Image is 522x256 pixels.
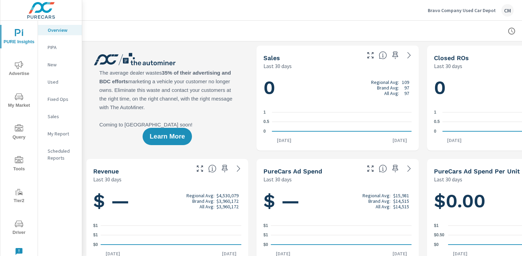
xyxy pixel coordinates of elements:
p: Scheduled Reports [48,148,76,161]
text: $1 [93,223,98,228]
span: Learn More [149,133,185,140]
span: Save this to your personalized report [219,163,230,174]
a: See more details in report [404,163,415,174]
p: [DATE] [272,137,296,144]
p: Bravo Company Used Car Depot [428,7,496,13]
span: Total sales revenue over the selected date range. [Source: This data is sourced from the dealer’s... [208,164,216,173]
text: 0 [434,129,436,134]
text: $1 [434,223,439,228]
div: PIPA [38,42,82,53]
h5: Revenue [93,168,119,175]
span: Tier2 [2,188,36,205]
div: My Report [38,129,82,139]
p: All Avg: [376,204,390,209]
p: Regional Avg: [371,79,399,85]
p: $15,981 [393,193,409,198]
span: Number of vehicles sold by the dealership over the selected date range. [Source: This data is sou... [379,51,387,59]
text: $0.50 [434,233,444,238]
p: Last 30 days [93,175,122,183]
text: 0.5 [434,120,440,124]
p: $4,530,079 [216,193,239,198]
div: Overview [38,25,82,35]
div: Sales [38,111,82,122]
p: Used [48,78,76,85]
h5: PureCars Ad Spend [263,168,322,175]
text: $1 [263,233,268,238]
span: Tools [2,156,36,173]
h1: $ — [263,189,412,213]
text: $0 [263,242,268,247]
p: [DATE] [442,137,466,144]
p: Last 30 days [263,175,292,183]
button: Make Fullscreen [365,163,376,174]
span: Advertise [2,61,36,78]
p: $3,960,172 [216,204,239,209]
div: CM [501,4,514,17]
text: $0 [93,242,98,247]
p: Last 30 days [434,175,462,183]
text: $1 [93,233,98,238]
p: Last 30 days [434,62,462,70]
button: Make Fullscreen [365,50,376,61]
h5: Closed ROs [434,54,469,61]
p: All Avg: [384,91,399,96]
text: 0.5 [263,120,269,124]
div: Used [38,77,82,87]
p: Last 30 days [263,62,292,70]
h1: 0 [263,76,412,99]
span: Driver [2,220,36,237]
h5: Sales [263,54,280,61]
p: Sales [48,113,76,120]
text: 0 [263,129,266,134]
div: Fixed Ops [38,94,82,104]
p: My Report [48,130,76,137]
text: $0 [434,242,439,247]
text: $1 [263,223,268,228]
span: Query [2,124,36,141]
span: Total cost of media for all PureCars channels for the selected dealership group over the selected... [379,164,387,173]
span: Save this to your personalized report [390,163,401,174]
p: $14,515 [393,198,409,204]
h1: $ — [93,189,241,213]
span: My Market [2,93,36,110]
p: PIPA [48,44,76,51]
a: See more details in report [404,50,415,61]
p: Brand Avg: [368,198,390,204]
p: 97 [404,91,409,96]
span: Save this to your personalized report [390,50,401,61]
p: Fixed Ops [48,96,76,103]
button: Make Fullscreen [194,163,205,174]
p: [DATE] [388,137,412,144]
p: $3,960,172 [216,198,239,204]
p: $14,515 [393,204,409,209]
p: Brand Avg: [192,198,214,204]
p: Regional Avg: [186,193,214,198]
div: New [38,59,82,70]
p: New [48,61,76,68]
a: See more details in report [233,163,244,174]
div: Scheduled Reports [38,146,82,163]
text: 1 [263,110,266,115]
p: 97 [404,85,409,91]
p: 109 [402,79,409,85]
button: Learn More [143,128,192,145]
p: All Avg: [200,204,214,209]
p: Brand Avg: [377,85,399,91]
p: Overview [48,27,76,34]
p: Regional Avg: [362,193,390,198]
text: 1 [434,110,436,115]
span: PURE Insights [2,29,36,46]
